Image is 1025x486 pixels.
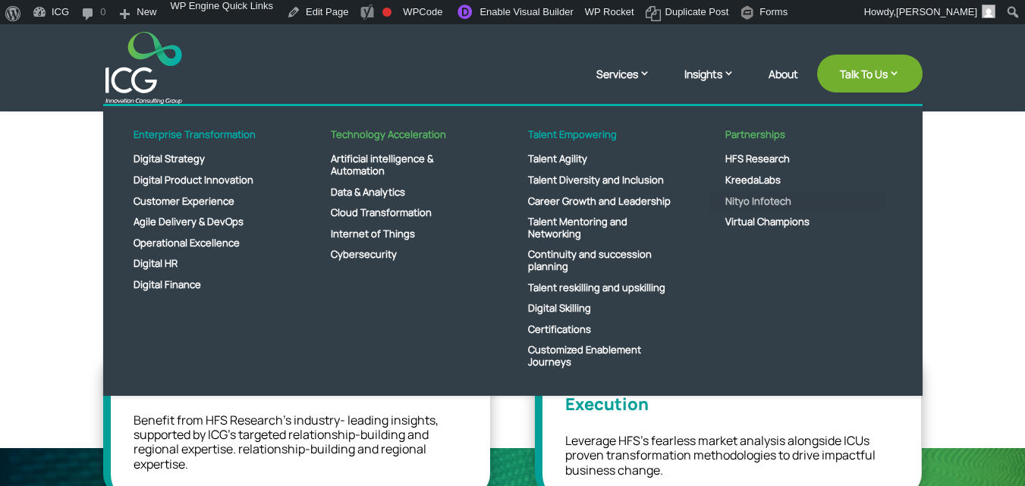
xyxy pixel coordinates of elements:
[513,340,687,372] a: Customized Enablement Journeys
[137,6,156,30] span: New
[316,182,490,203] a: Data & Analytics
[684,66,750,104] a: Insights
[565,434,898,478] p: Leverage HFS’s fearless market analysis alongside ICUs proven transformation methodologies to dri...
[118,191,293,212] a: Customer Experience
[118,233,293,254] a: Operational Excellence
[513,191,687,212] a: Career Growth and Leadership
[513,212,687,244] a: Talent Mentoring and Networking
[316,129,490,149] a: Technology Acceleration
[710,149,885,170] a: HFS Research
[316,244,490,265] a: Cybersecurity
[118,129,293,149] a: Enterprise Transformation
[382,8,391,17] div: Focus keyphrase not set
[513,129,687,149] a: Talent Empowering
[896,6,977,17] span: [PERSON_NAME]
[316,224,490,245] a: Internet of Things
[118,274,293,296] a: Digital Finance
[513,298,687,319] a: Digital Skilling
[817,55,923,92] a: Talk To Us
[118,212,293,233] a: Agile Delivery & DevOps
[513,170,687,191] a: Talent Diversity and Inclusion
[316,149,490,181] a: Artificial intelligence & Automation
[772,322,1025,486] iframe: Chat Widget
[134,412,439,472] span: Benefit from HFS Research’s industry- leading insights, supported by ICG’s targeted relationship-...
[710,212,885,233] a: Virtual Champions
[596,66,665,104] a: Services
[565,375,898,415] p: Unrivaled Research & Strategic Execution
[118,253,293,274] a: Digital HR
[118,170,293,191] a: Digital Product Innovation
[710,129,885,149] a: Partnerships
[710,191,885,212] a: Nityo Infotech
[316,202,490,224] a: Cloud Transformation
[710,170,885,191] a: KreedaLabs
[513,149,687,170] a: Talent Agility
[100,6,105,30] span: 0
[665,6,729,30] span: Duplicate Post
[105,32,182,104] img: ICG
[513,244,687,277] a: Continuity and succession planning
[513,277,687,299] a: Talent reskilling and upskilling
[759,6,788,30] span: Forms
[118,149,293,170] a: Digital Strategy
[513,319,687,340] a: Certifications
[769,68,798,104] a: About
